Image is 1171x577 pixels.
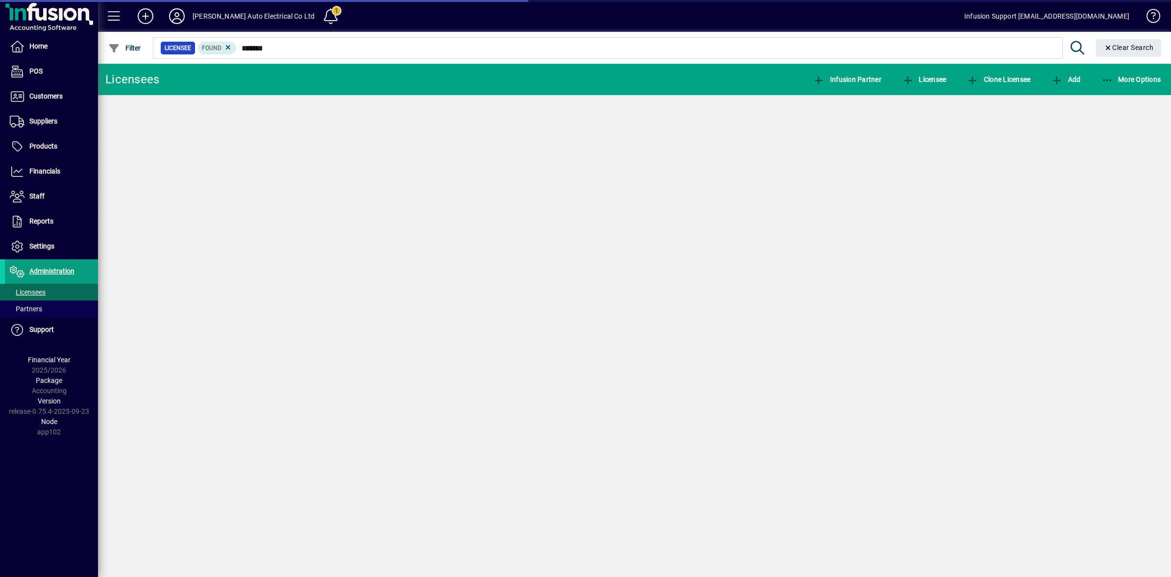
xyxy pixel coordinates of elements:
[1101,75,1161,83] span: More Options
[202,45,221,51] span: Found
[29,326,54,333] span: Support
[1049,71,1083,88] button: Add
[810,71,884,88] button: Infusion Partner
[108,44,141,52] span: Filter
[36,376,62,384] span: Package
[967,75,1030,83] span: Clone Licensee
[1099,71,1164,88] button: More Options
[1139,2,1159,34] a: Knowledge Base
[1096,39,1162,57] button: Clear
[29,92,63,100] span: Customers
[41,418,57,426] span: Node
[29,192,45,200] span: Staff
[813,75,881,83] span: Infusion Partner
[38,397,61,405] span: Version
[165,43,191,53] span: Licensee
[900,71,949,88] button: Licensee
[10,288,46,296] span: Licensees
[29,167,60,175] span: Financials
[5,284,98,301] a: Licensees
[5,134,98,159] a: Products
[5,234,98,259] a: Settings
[5,318,98,342] a: Support
[902,75,947,83] span: Licensee
[964,8,1129,24] div: Infusion Support [EMAIL_ADDRESS][DOMAIN_NAME]
[5,159,98,184] a: Financials
[29,117,57,125] span: Suppliers
[1104,44,1154,51] span: Clear Search
[106,39,144,57] button: Filter
[29,242,54,250] span: Settings
[5,209,98,234] a: Reports
[29,67,43,75] span: POS
[29,42,48,50] span: Home
[5,301,98,317] a: Partners
[5,59,98,84] a: POS
[130,7,161,25] button: Add
[5,84,98,109] a: Customers
[5,184,98,209] a: Staff
[193,8,315,24] div: [PERSON_NAME] Auto Electrical Co Ltd
[5,109,98,134] a: Suppliers
[10,305,42,313] span: Partners
[28,356,71,364] span: Financial Year
[29,142,57,150] span: Products
[198,42,237,54] mat-chip: Found Status: Found
[1051,75,1080,83] span: Add
[29,217,53,225] span: Reports
[105,72,159,87] div: Licensees
[161,7,193,25] button: Profile
[29,267,74,275] span: Administration
[964,71,1033,88] button: Clone Licensee
[5,34,98,59] a: Home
